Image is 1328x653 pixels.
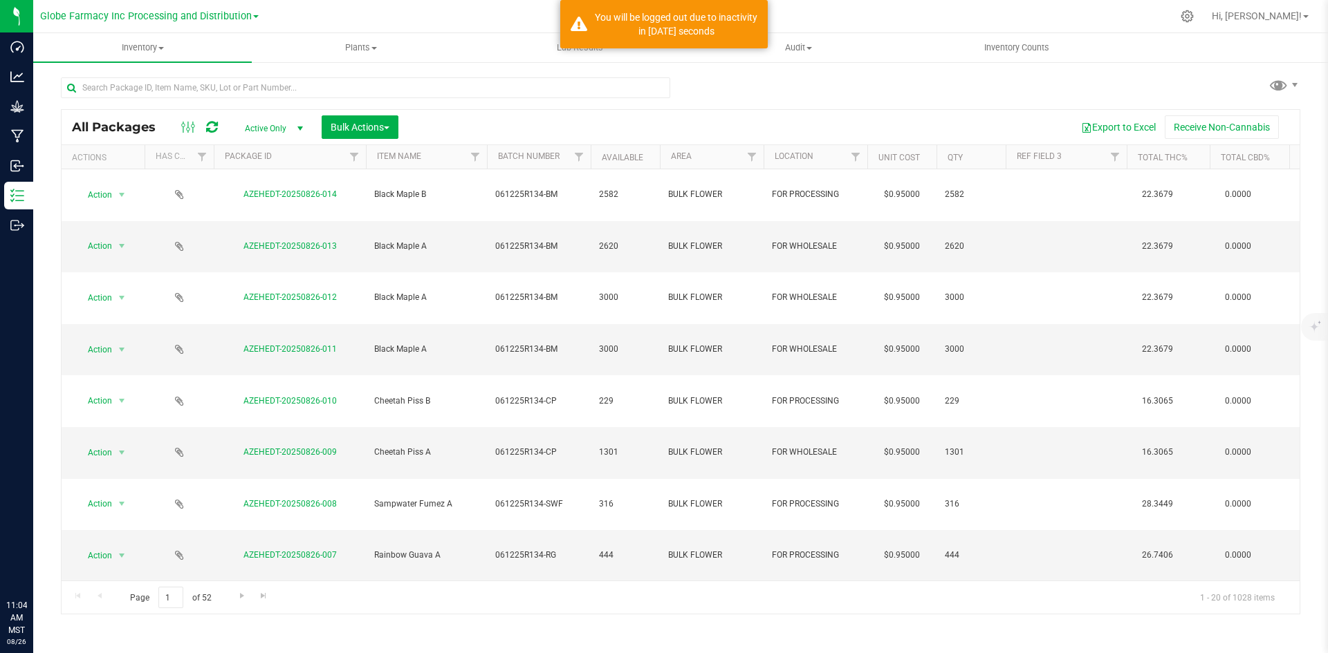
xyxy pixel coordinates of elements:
td: $0.95000 [867,324,937,376]
inline-svg: Outbound [10,218,24,232]
span: 0.0000 [1218,391,1258,411]
a: Area [671,151,692,161]
span: 316 [945,498,997,511]
span: 2620 [599,240,652,253]
a: Qty [948,153,963,162]
a: Lab Results [470,33,689,62]
span: select [113,494,131,513]
span: BULK FLOWER [668,240,755,253]
span: 061225R134-BM [495,343,582,356]
span: 061225R134-BM [495,240,582,253]
a: Filter [464,145,487,169]
span: 1 - 20 of 1028 items [1189,587,1286,607]
inline-svg: Grow [10,100,24,113]
span: 16.3065 [1135,442,1180,462]
a: Unit Cost [878,153,920,162]
a: Inventory [33,33,252,62]
a: Filter [568,145,591,169]
span: Action [75,391,113,410]
iframe: Resource center [14,542,55,584]
input: 1 [158,587,183,608]
span: 2582 [945,188,997,201]
span: Action [75,546,113,565]
a: Batch Number [498,151,560,161]
span: 061225R134-CP [495,395,582,408]
span: 3000 [945,291,997,304]
td: $0.95000 [867,169,937,221]
span: Action [75,443,113,462]
a: Filter [1104,145,1127,169]
span: 0.0000 [1218,236,1258,256]
a: Filter [741,145,764,169]
span: 28.3449 [1135,494,1180,514]
span: Cheetah Piss A [374,446,479,459]
td: $0.95000 [867,530,937,582]
span: Globe Farmacy Inc Processing and Distribution [40,10,252,22]
button: Export to Excel [1072,115,1165,139]
a: Go to the next page [232,587,252,605]
span: FOR PROCESSING [772,395,859,408]
span: 0.0000 [1218,184,1258,205]
a: AZEHEDT-20250826-008 [243,499,337,509]
p: 08/26 [6,636,27,647]
a: Inventory Counts [907,33,1126,62]
span: Action [75,236,113,256]
a: Audit [689,33,907,62]
td: $0.95000 [867,479,937,531]
span: Black Maple A [374,240,479,253]
iframe: Resource center unread badge [41,540,57,557]
span: select [113,288,131,307]
span: Inventory [33,41,252,54]
a: Ref Field 3 [1017,151,1062,161]
span: 16.3065 [1135,391,1180,411]
a: Total THC% [1138,153,1188,162]
span: 0.0000 [1218,287,1258,307]
span: FOR PROCESSING [772,498,859,511]
span: Black Maple A [374,343,479,356]
span: Hi, [PERSON_NAME]! [1212,10,1302,21]
a: Filter [191,145,214,169]
a: AZEHEDT-20250826-012 [243,292,337,302]
td: $0.95000 [867,427,937,479]
span: 0.0000 [1218,494,1258,514]
span: 061225R134-SWF [495,498,582,511]
inline-svg: Inventory [10,189,24,202]
a: Filter [343,145,366,169]
span: 061225R134-CP [495,446,582,459]
span: 2620 [945,240,997,253]
span: 3000 [945,343,997,356]
div: You will be logged out due to inactivity in 1778 seconds [595,10,757,38]
span: Rainbow Guava A [374,549,479,562]
span: select [113,546,131,565]
span: Bulk Actions [331,122,389,133]
span: FOR PROCESSING [772,549,859,562]
button: Receive Non-Cannabis [1165,115,1279,139]
div: Manage settings [1179,10,1196,23]
span: Cheetah Piss B [374,395,479,408]
a: Package ID [225,151,272,161]
div: Actions [72,153,139,162]
a: Plants [252,33,470,62]
td: $0.95000 [867,272,937,324]
span: 0.0000 [1218,339,1258,359]
span: BULK FLOWER [668,343,755,356]
inline-svg: Dashboard [10,40,24,54]
th: Has COA [145,145,214,169]
span: 3000 [599,291,652,304]
span: BULK FLOWER [668,498,755,511]
a: Item Name [377,151,421,161]
a: Go to the last page [254,587,274,605]
span: All Packages [72,120,169,135]
span: 22.3679 [1135,184,1180,205]
span: 316 [599,498,652,511]
span: FOR WHOLESALE [772,240,859,253]
span: select [113,236,131,256]
span: 061225R134-BM [495,291,582,304]
span: Black Maple A [374,291,479,304]
span: FOR WHOLESALE [772,446,859,459]
span: Black Maple B [374,188,479,201]
a: AZEHEDT-20250826-007 [243,550,337,560]
span: 444 [945,549,997,562]
a: Filter [845,145,867,169]
span: select [113,340,131,359]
